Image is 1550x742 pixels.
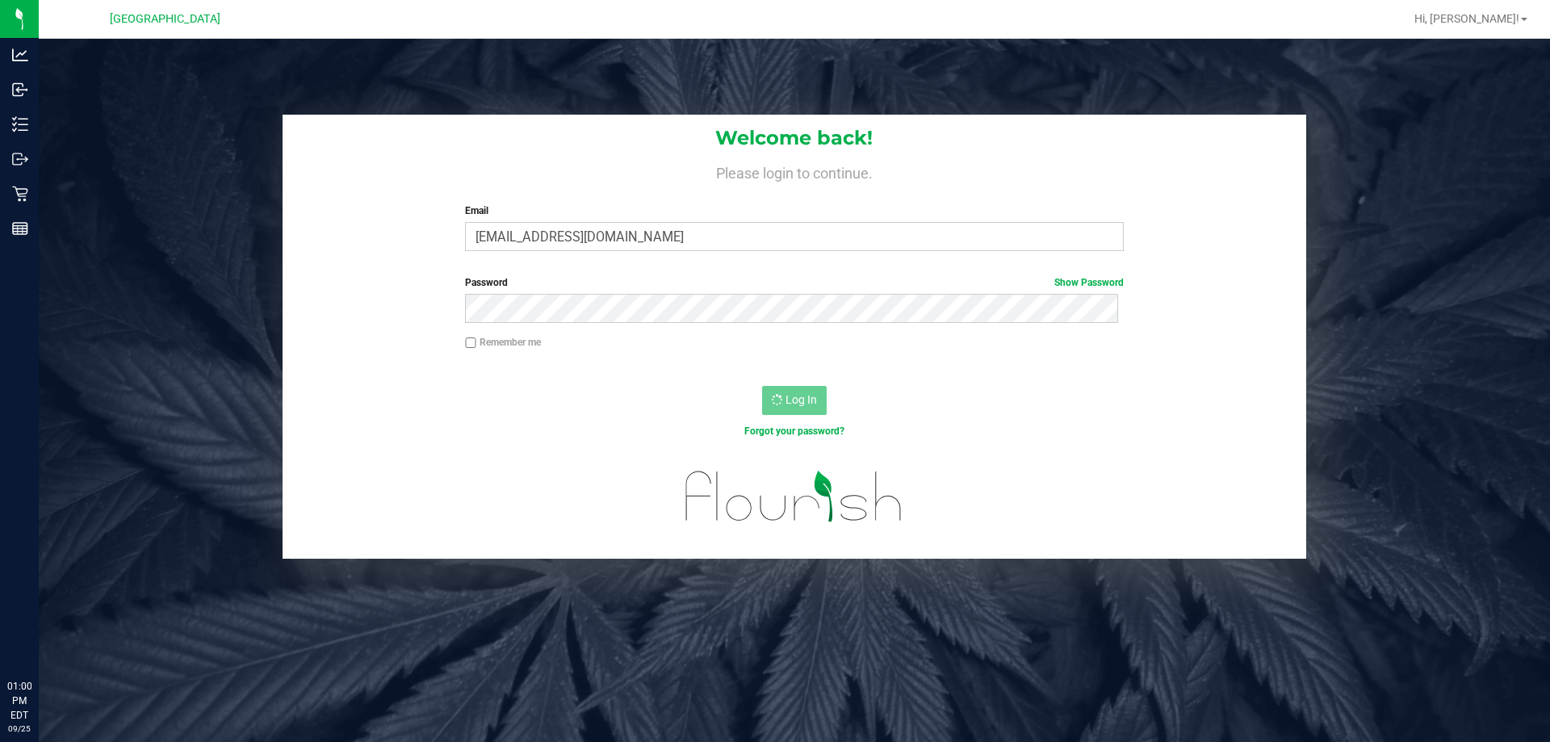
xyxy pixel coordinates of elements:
[12,82,28,98] inline-svg: Inbound
[1414,12,1519,25] span: Hi, [PERSON_NAME]!
[465,203,1123,218] label: Email
[785,393,817,406] span: Log In
[1054,277,1124,288] a: Show Password
[283,161,1306,181] h4: Please login to continue.
[465,277,508,288] span: Password
[744,425,844,437] a: Forgot your password?
[7,723,31,735] p: 09/25
[12,151,28,167] inline-svg: Outbound
[465,337,476,349] input: Remember me
[7,679,31,723] p: 01:00 PM EDT
[762,386,827,415] button: Log In
[12,116,28,132] inline-svg: Inventory
[12,47,28,63] inline-svg: Analytics
[283,128,1306,149] h1: Welcome back!
[666,455,922,538] img: flourish_logo.svg
[12,220,28,237] inline-svg: Reports
[110,12,220,26] span: [GEOGRAPHIC_DATA]
[465,335,541,350] label: Remember me
[12,186,28,202] inline-svg: Retail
